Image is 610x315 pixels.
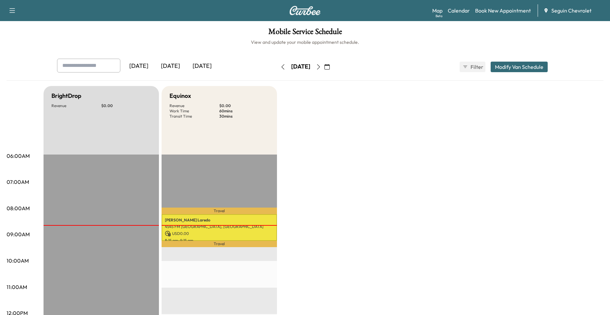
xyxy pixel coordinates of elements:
[169,103,219,108] p: Revenue
[169,108,219,114] p: Work Time
[551,7,592,14] span: Seguin Chevrolet
[123,59,155,74] div: [DATE]
[219,114,269,119] p: 30 mins
[7,230,30,238] p: 09:00AM
[169,91,191,100] h5: Equinox
[291,63,310,71] div: [DATE]
[165,231,274,237] p: USD 0.00
[436,14,442,18] div: Beta
[51,103,101,108] p: Revenue
[7,204,30,212] p: 08:00AM
[289,6,321,15] img: Curbee Logo
[169,114,219,119] p: Transit Time
[165,217,274,223] p: [PERSON_NAME] Laredo
[155,59,186,74] div: [DATE]
[491,62,548,72] button: Modify Van Schedule
[219,108,269,114] p: 60 mins
[162,208,277,214] p: Travel
[219,103,269,108] p: $ 0.00
[165,224,274,229] p: 4545 FM [GEOGRAPHIC_DATA], [GEOGRAPHIC_DATA]
[460,62,485,72] button: Filter
[101,103,151,108] p: $ 0.00
[7,257,29,265] p: 10:00AM
[7,178,29,186] p: 07:00AM
[7,39,603,45] h6: View and update your mobile appointment schedule.
[471,63,482,71] span: Filter
[432,7,442,14] a: MapBeta
[162,241,277,247] p: Travel
[7,283,27,291] p: 11:00AM
[7,28,603,39] h1: Mobile Service Schedule
[7,152,30,160] p: 06:00AM
[448,7,470,14] a: Calendar
[475,7,531,14] a: Book New Appointment
[165,238,274,243] p: 8:15 am - 9:15 am
[51,91,81,100] h5: BrightDrop
[186,59,218,74] div: [DATE]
